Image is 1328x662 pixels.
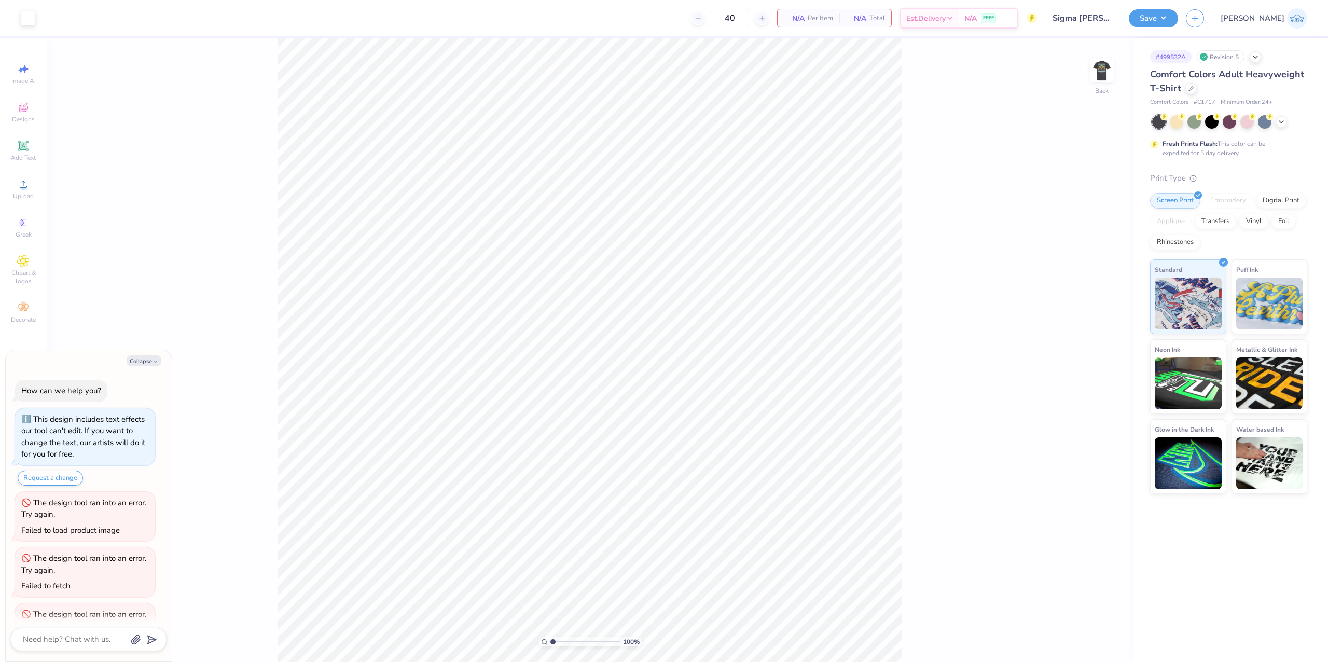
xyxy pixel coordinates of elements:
img: Neon Ink [1155,357,1222,409]
span: Water based Ink [1236,424,1284,435]
input: – – [710,9,750,27]
img: Water based Ink [1236,437,1303,489]
span: Image AI [11,77,36,85]
img: Metallic & Glitter Ink [1236,357,1303,409]
div: Transfers [1195,214,1236,229]
div: Embroidery [1203,193,1253,209]
div: Back [1095,86,1109,95]
div: The design tool ran into an error. Try again. [21,609,146,631]
span: Glow in the Dark Ink [1155,424,1214,435]
span: Decorate [11,315,36,324]
span: Minimum Order: 24 + [1221,98,1272,107]
span: Designs [12,115,35,123]
div: This color can be expedited for 5 day delivery. [1163,139,1290,158]
img: Puff Ink [1236,278,1303,329]
input: Untitled Design [1045,8,1121,29]
span: Comfort Colors [1150,98,1188,107]
span: N/A [784,13,805,24]
span: Standard [1155,264,1182,275]
div: Applique [1150,214,1192,229]
img: Standard [1155,278,1222,329]
span: 100 % [623,637,640,646]
span: Metallic & Glitter Ink [1236,344,1297,355]
span: Total [869,13,885,24]
img: Back [1091,60,1112,81]
div: This design includes text effects our tool can't edit. If you want to change the text, our artist... [21,414,145,460]
span: Neon Ink [1155,344,1180,355]
button: Save [1129,9,1178,27]
img: Glow in the Dark Ink [1155,437,1222,489]
span: [PERSON_NAME] [1221,12,1284,24]
div: Digital Print [1256,193,1306,209]
span: N/A [846,13,866,24]
span: # C1717 [1194,98,1215,107]
button: Request a change [18,471,83,486]
span: Comfort Colors Adult Heavyweight T-Shirt [1150,68,1304,94]
div: Print Type [1150,172,1307,184]
span: Greek [16,230,32,239]
a: [PERSON_NAME] [1221,8,1307,29]
div: Foil [1271,214,1296,229]
span: N/A [964,13,977,24]
strong: Fresh Prints Flash: [1163,140,1218,148]
div: # 499532A [1150,50,1192,63]
span: Per Item [808,13,833,24]
div: Vinyl [1239,214,1268,229]
img: Josephine Amber Orros [1287,8,1307,29]
span: Add Text [11,154,36,162]
span: Puff Ink [1236,264,1258,275]
div: How can we help you? [21,385,101,396]
div: Revision 5 [1197,50,1244,63]
div: The design tool ran into an error. Try again. [21,553,146,575]
span: Clipart & logos [5,269,41,285]
span: Est. Delivery [906,13,946,24]
span: Upload [13,192,34,200]
button: Collapse [127,355,161,366]
div: Screen Print [1150,193,1200,209]
div: Rhinestones [1150,235,1200,250]
div: Failed to fetch [21,581,71,591]
span: FREE [983,15,994,22]
div: The design tool ran into an error. Try again. [21,498,146,520]
div: Failed to load product image [21,525,120,535]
